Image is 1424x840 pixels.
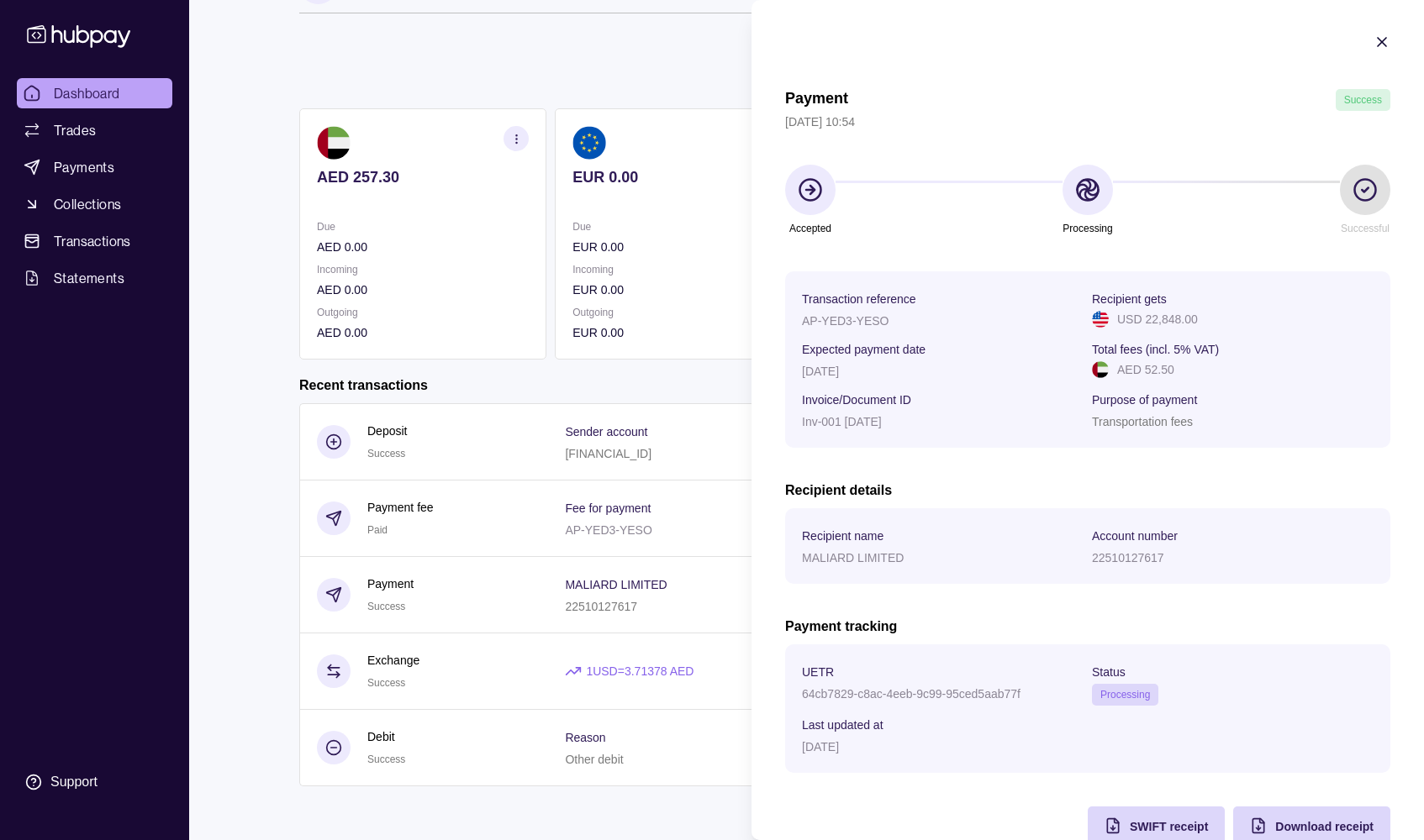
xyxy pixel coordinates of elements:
span: Processing [1100,689,1150,701]
p: 64cb7829-c8ac-4eeb-9c99-95ced5aab77f [802,687,1021,701]
p: [DATE] 10:54 [785,113,1390,131]
img: ae [1092,361,1109,378]
h1: Payment [785,89,848,111]
p: AED 52.50 [1117,360,1174,379]
span: Success [1344,94,1382,106]
p: Successful [1341,219,1390,238]
p: Recipient gets [1092,292,1167,306]
p: Processing [1063,219,1112,238]
p: AP-YED3-YESO [802,314,889,328]
p: USD 22,848.00 [1117,310,1198,328]
span: Download receipt [1275,820,1374,833]
p: Accepted [789,219,831,238]
p: Invoice/Document ID [802,393,911,407]
span: SWIFT receipt [1130,820,1208,833]
p: Status [1092,665,1126,679]
h2: Payment tracking [785,617,1390,636]
p: UETR [802,665,834,679]
p: [DATE] [802,740,839,753]
p: Transaction reference [802,292,916,306]
p: [DATE] [802,365,839,378]
p: Account number [1092,529,1178,543]
p: Total fees (incl. 5% VAT) [1092,343,1219,356]
h2: Recipient details [785,481,1390,500]
p: Recipient name [802,529,883,543]
p: MALIARD LIMITED [802,551,904,564]
p: Expected payment date [802,343,926,356]
p: 22510127617 [1092,551,1164,564]
p: Transportation fees [1092,415,1193,428]
p: Last updated at [802,718,883,732]
img: us [1092,311,1109,328]
p: Purpose of payment [1092,393,1197,407]
p: Inv-001 [DATE] [802,415,882,428]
